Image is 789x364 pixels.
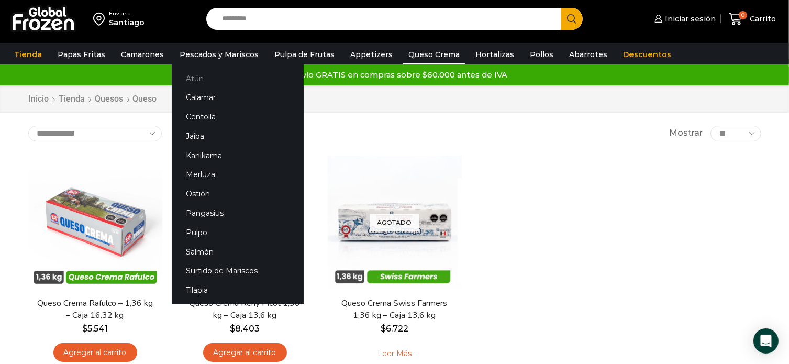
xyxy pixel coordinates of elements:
a: Atún [172,69,304,88]
a: Pulpa de Frutas [269,45,340,64]
div: Open Intercom Messenger [753,328,779,354]
p: Agotado [370,214,419,231]
a: Merluza [172,165,304,184]
a: Centolla [172,107,304,127]
a: Camarones [116,45,169,64]
img: address-field-icon.svg [93,10,109,28]
span: $ [230,324,235,334]
a: Abarrotes [564,45,613,64]
h1: Queso [133,94,157,104]
a: Queso Crema Rafulco – 1,36 kg – Caja 16,32 kg [35,297,155,322]
a: Salmón [172,242,304,261]
span: Carrito [747,14,776,24]
a: Appetizers [345,45,398,64]
a: Agregar al carrito: “Queso Crema Rafulco - 1,36 kg - Caja 16,32 kg” [53,343,137,362]
a: Tilapia [172,281,304,300]
a: Agregar al carrito: “Queso Crema Reny Picot 1,36 kg - Caja 13,6 kg” [203,343,287,362]
a: 0 Carrito [726,7,779,31]
a: Tienda [59,93,86,105]
bdi: 5.541 [82,324,108,334]
a: Pollos [525,45,559,64]
button: Search button [561,8,583,30]
a: Pangasius [172,204,304,223]
a: Descuentos [618,45,676,64]
a: Pulpo [172,223,304,242]
span: $ [381,324,386,334]
a: Queso Crema Reny Picot 1,36 kg – Caja 13,6 kg [184,297,305,322]
a: Kanikama [172,146,304,165]
span: $ [82,324,87,334]
a: Queso Crema [403,45,465,64]
a: Surtido de Mariscos [172,261,304,281]
a: Inicio [28,93,50,105]
a: Tienda [9,45,47,64]
nav: Breadcrumb [28,93,157,105]
a: Pescados y Mariscos [174,45,264,64]
bdi: 6.722 [381,324,408,334]
select: Pedido de la tienda [28,126,162,141]
span: Mostrar [669,127,703,139]
div: Enviar a [109,10,145,17]
a: Ostión [172,184,304,204]
a: Papas Fritas [52,45,110,64]
a: Calamar [172,88,304,107]
div: Santiago [109,17,145,28]
a: Quesos [95,93,124,105]
a: Jaiba [172,127,304,146]
bdi: 8.403 [230,324,260,334]
a: Iniciar sesión [652,8,716,29]
a: Queso Crema Swiss Farmers 1,36 kg – Caja 13,6 kg [334,297,454,322]
span: Iniciar sesión [662,14,716,24]
span: 0 [739,11,747,19]
a: Hortalizas [470,45,519,64]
